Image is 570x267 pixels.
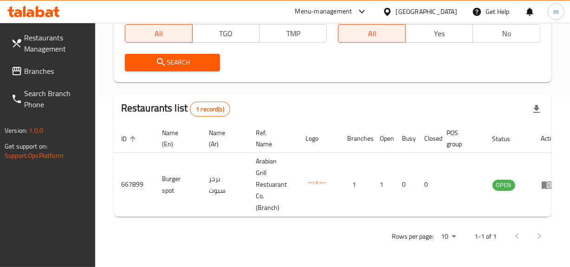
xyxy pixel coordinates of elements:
p: Rows per page: [392,231,434,242]
div: Menu-management [295,6,352,17]
span: Yes [409,27,469,40]
td: Arabian Grill Restuarant Co.(Branch) [248,153,298,217]
td: Burger spot [155,153,201,217]
div: Menu [541,179,558,190]
div: Export file [525,98,548,120]
a: Search Branch Phone [4,82,95,116]
span: Get support on: [5,140,47,152]
span: Status [492,133,523,144]
td: برجر سبوت [201,153,248,217]
button: All [125,24,193,43]
th: Closed [417,124,439,153]
button: TGO [192,24,260,43]
button: Yes [405,24,473,43]
span: OPEN [492,180,515,190]
span: Ref. Name [256,127,287,150]
span: 1 record(s) [190,105,230,114]
table: enhanced table [114,124,566,217]
span: All [342,27,402,40]
span: Restaurants Management [24,32,88,54]
td: 1 [372,153,395,217]
span: ID [121,133,139,144]
span: Search Branch Phone [24,88,88,110]
th: Branches [340,124,372,153]
th: Action [534,124,566,153]
span: No [477,27,537,40]
span: Search [132,57,213,68]
button: No [473,24,540,43]
th: Busy [395,124,417,153]
span: TMP [263,27,323,40]
button: Search [125,54,220,71]
span: Branches [24,65,88,77]
a: Support.OpsPlatform [5,150,64,162]
td: 667899 [114,153,155,217]
span: POS group [447,127,474,150]
td: 0 [417,153,439,217]
span: m [553,7,559,17]
button: TMP [259,24,327,43]
p: 1-1 of 1 [474,231,497,242]
td: 1 [340,153,372,217]
span: Version: [5,124,27,137]
img: Burger spot [305,171,329,195]
div: Rows per page: [437,230,460,244]
span: All [129,27,189,40]
span: Name (Ar) [209,127,237,150]
a: Branches [4,60,95,82]
span: TGO [196,27,256,40]
div: OPEN [492,180,515,191]
div: [GEOGRAPHIC_DATA] [396,7,457,17]
button: All [338,24,406,43]
td: 0 [395,153,417,217]
th: Open [372,124,395,153]
h2: Restaurants list [121,101,230,117]
th: Logo [298,124,340,153]
div: Total records count [190,102,230,117]
span: Name (En) [162,127,190,150]
span: 1.0.0 [29,124,43,137]
a: Restaurants Management [4,26,95,60]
